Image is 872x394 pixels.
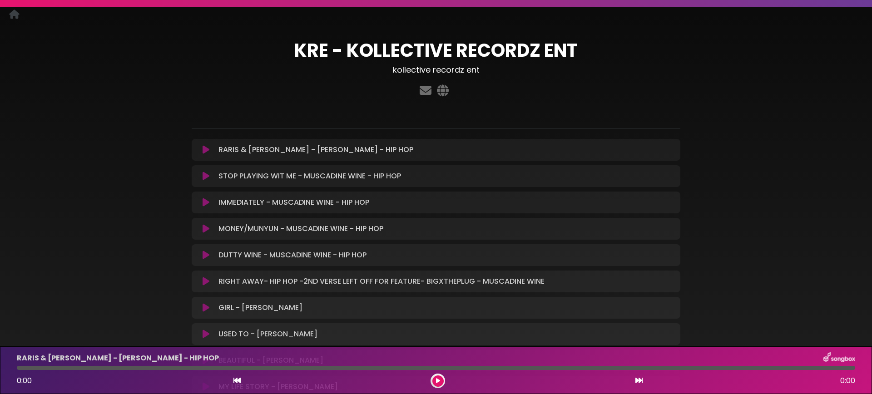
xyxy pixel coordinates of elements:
img: songbox-logo-white.png [823,352,855,364]
p: IMMEDIATELY - MUSCADINE WINE - HIP HOP [218,197,369,208]
p: DUTTY WINE - MUSCADINE WINE - HIP HOP [218,250,367,261]
h3: kollective recordz ent [192,65,680,75]
p: RARIS & [PERSON_NAME] - [PERSON_NAME] - HIP HOP [218,144,413,155]
span: 0:00 [17,375,32,386]
p: GIRL - [PERSON_NAME] [218,302,302,313]
h1: KRE - KOLLECTIVE RECORDZ ENT [192,39,680,61]
p: STOP PLAYING WIT ME - MUSCADINE WINE - HIP HOP [218,171,401,182]
p: MONEY/MUNYUN - MUSCADINE WINE - HIP HOP [218,223,383,234]
p: RARIS & [PERSON_NAME] - [PERSON_NAME] - HIP HOP [17,353,219,364]
p: RIGHT AWAY- HIP HOP -2ND VERSE LEFT OFF FOR FEATURE- BIGXTHEPLUG - MUSCADINE WINE [218,276,545,287]
p: USED TO - [PERSON_NAME] [218,329,317,340]
span: 0:00 [840,375,855,386]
